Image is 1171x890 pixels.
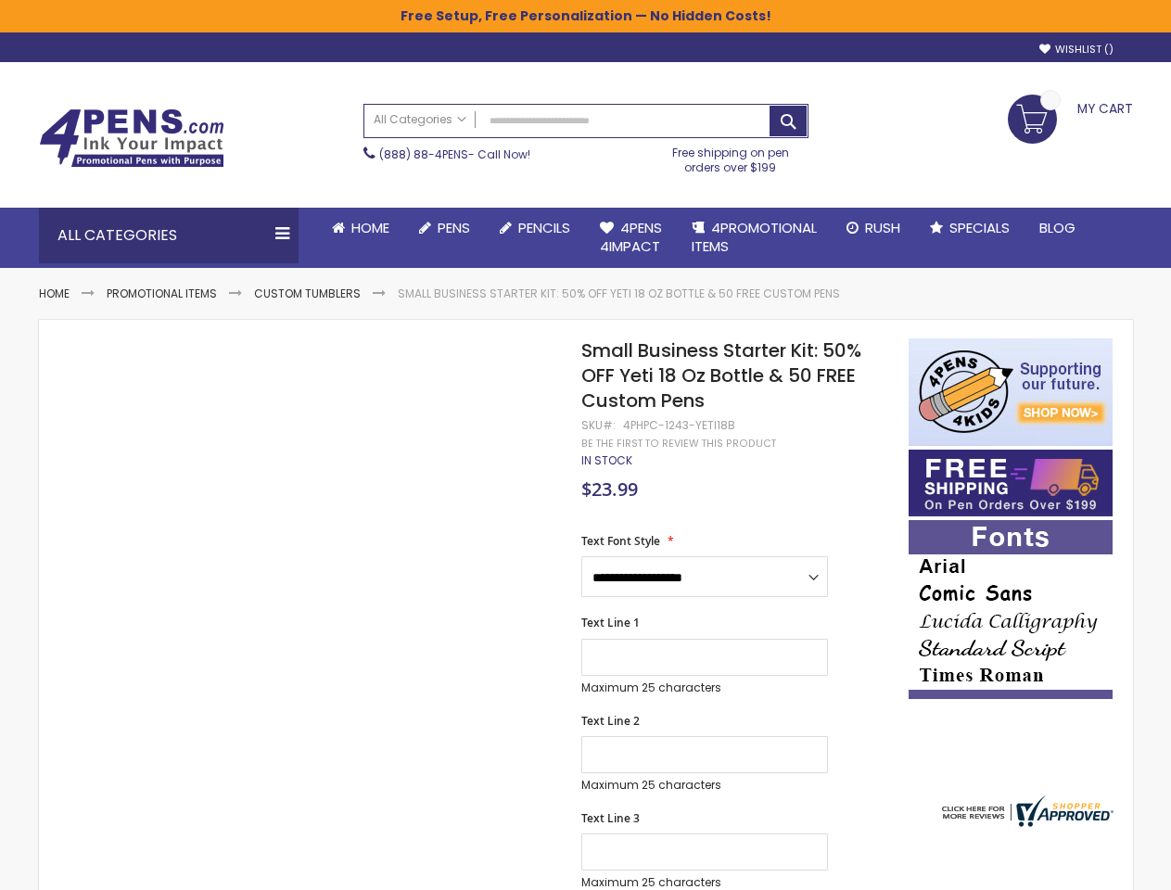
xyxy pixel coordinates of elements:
[581,337,861,413] span: Small Business Starter Kit: 50% OFF Yeti 18 Oz Bottle & 50 FREE Custom Pens
[937,815,1114,831] a: 4pens.com certificate URL
[937,795,1114,827] img: 4pens.com widget logo
[581,615,640,630] span: Text Line 1
[581,452,632,468] span: In stock
[581,417,616,433] strong: SKU
[1039,218,1076,237] span: Blog
[949,218,1010,237] span: Specials
[581,680,828,695] p: Maximum 25 characters
[909,338,1113,446] img: 4pens 4 kids
[398,286,840,301] li: Small Business Starter Kit: 50% OFF Yeti 18 Oz Bottle & 50 FREE Custom Pens
[374,112,466,127] span: All Categories
[832,208,915,248] a: Rush
[317,208,404,248] a: Home
[692,218,817,256] span: 4PROMOTIONAL ITEMS
[581,477,638,502] span: $23.99
[581,533,660,549] span: Text Font Style
[404,208,485,248] a: Pens
[581,875,828,890] p: Maximum 25 characters
[1025,208,1090,248] a: Blog
[438,218,470,237] span: Pens
[677,208,832,268] a: 4PROMOTIONALITEMS
[364,105,476,135] a: All Categories
[581,713,640,729] span: Text Line 2
[518,218,570,237] span: Pencils
[39,286,70,301] a: Home
[909,450,1113,516] img: Free shipping on orders over $199
[581,810,640,826] span: Text Line 3
[379,146,468,162] a: (888) 88-4PENS
[653,138,808,175] div: Free shipping on pen orders over $199
[909,520,1113,699] img: font-personalization-examples
[600,218,662,256] span: 4Pens 4impact
[485,208,585,248] a: Pencils
[39,208,299,263] div: All Categories
[379,146,530,162] span: - Call Now!
[581,453,632,468] div: Availability
[623,418,735,433] div: 4PHPC-1243-YETI18B
[254,286,361,301] a: Custom Tumblers
[581,778,828,793] p: Maximum 25 characters
[107,286,217,301] a: Promotional Items
[865,218,900,237] span: Rush
[39,108,224,168] img: 4Pens Custom Pens and Promotional Products
[1039,43,1114,57] a: Wishlist
[915,208,1025,248] a: Specials
[351,218,389,237] span: Home
[581,437,776,451] a: Be the first to review this product
[585,208,677,268] a: 4Pens4impact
